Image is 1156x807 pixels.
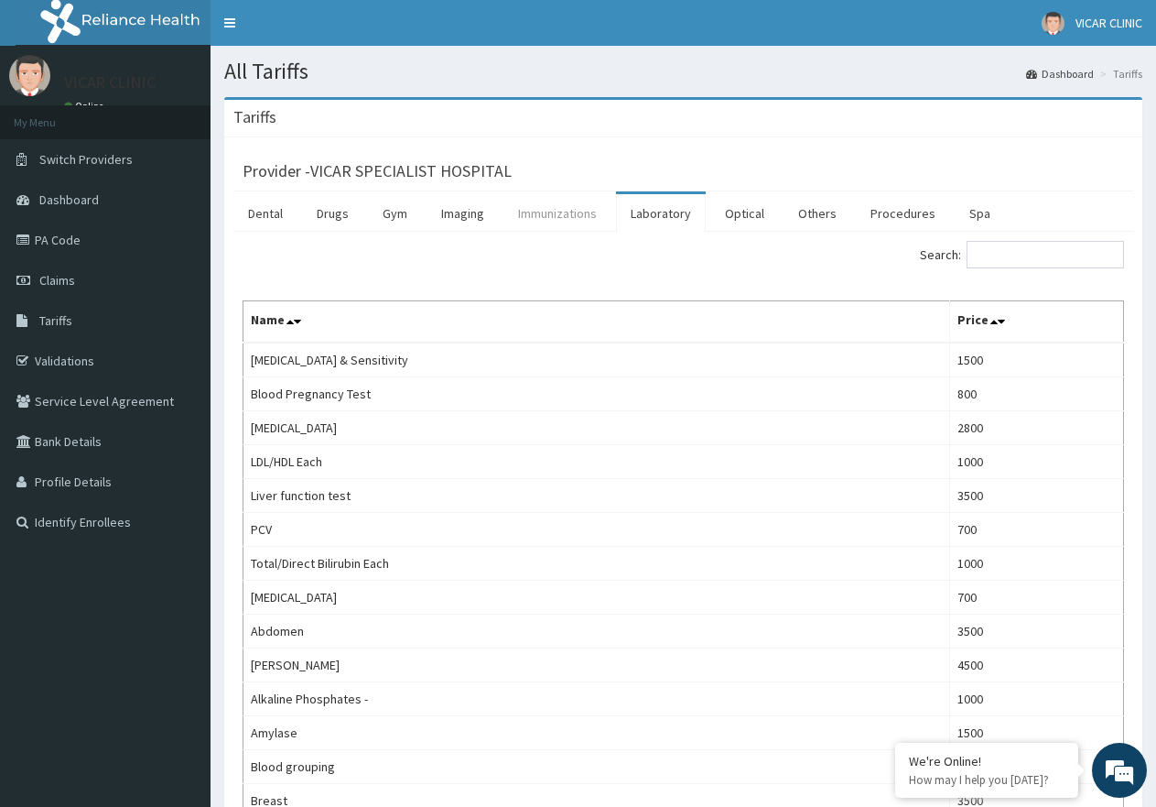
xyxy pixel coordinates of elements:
[243,343,950,377] td: [MEDICAL_DATA] & Sensitivity
[233,194,297,233] a: Dental
[955,194,1005,233] a: Spa
[949,682,1123,716] td: 1000
[243,750,950,784] td: Blood grouping
[243,377,950,411] td: Blood Pregnancy Test
[949,445,1123,479] td: 1000
[300,9,344,53] div: Minimize live chat window
[243,547,950,581] td: Total/Direct Bilirubin Each
[710,194,779,233] a: Optical
[243,615,950,649] td: Abdomen
[920,241,1124,268] label: Search:
[949,479,1123,513] td: 3500
[1096,66,1142,82] li: Tariffs
[949,547,1123,581] td: 1000
[427,194,499,233] a: Imaging
[783,194,851,233] a: Others
[949,343,1123,377] td: 1500
[243,163,512,180] h3: Provider - VICAR SPECIALIST HOSPITAL
[39,272,75,289] span: Claims
[64,100,108,113] a: Online
[949,513,1123,547] td: 700
[39,312,72,329] span: Tariffs
[243,301,950,344] th: Name
[503,194,611,233] a: Immunizations
[243,445,950,479] td: LDL/HDL Each
[34,92,74,137] img: d_794563401_company_1708531726252_794563401
[949,581,1123,615] td: 700
[9,55,50,96] img: User Image
[967,241,1124,268] input: Search:
[856,194,950,233] a: Procedures
[949,377,1123,411] td: 800
[243,411,950,445] td: [MEDICAL_DATA]
[64,74,156,91] p: VICAR CLINIC
[909,772,1064,788] p: How may I help you today?
[243,716,950,750] td: Amylase
[1042,12,1064,35] img: User Image
[243,581,950,615] td: [MEDICAL_DATA]
[9,500,349,564] textarea: Type your message and hit 'Enter'
[909,753,1064,769] div: We're Online!
[39,151,133,168] span: Switch Providers
[616,194,706,233] a: Laboratory
[243,649,950,682] td: [PERSON_NAME]
[949,716,1123,750] td: 1500
[95,103,308,126] div: Chat with us now
[106,231,253,416] span: We're online!
[243,513,950,547] td: PCV
[302,194,363,233] a: Drugs
[949,615,1123,649] td: 3500
[368,194,422,233] a: Gym
[949,411,1123,445] td: 2800
[1075,15,1142,31] span: VICAR CLINIC
[243,682,950,716] td: Alkaline Phosphates -
[949,301,1123,344] th: Price
[233,109,276,125] h3: Tariffs
[949,649,1123,682] td: 4500
[39,191,99,208] span: Dashboard
[224,60,1142,83] h1: All Tariffs
[1026,66,1094,82] a: Dashboard
[243,479,950,513] td: Liver function test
